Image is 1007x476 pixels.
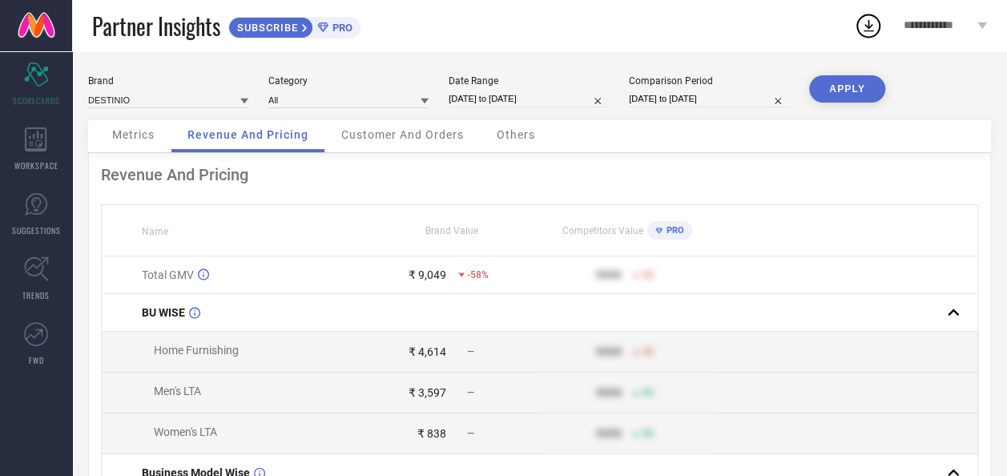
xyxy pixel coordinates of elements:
span: PRO [328,22,352,34]
span: Partner Insights [92,10,220,42]
span: — [467,346,474,357]
span: Revenue And Pricing [187,128,308,141]
span: FWD [29,354,44,366]
div: ₹ 838 [417,427,446,440]
span: 50 [642,346,653,357]
span: Competitors Value [562,225,643,236]
span: — [467,387,474,398]
span: TRENDS [22,289,50,301]
span: 50 [642,428,653,439]
span: Men's LTA [154,385,201,397]
a: SUBSCRIBEPRO [228,13,361,38]
span: Customer And Orders [341,128,464,141]
div: 9999 [595,427,621,440]
div: Revenue And Pricing [101,165,978,184]
div: 9999 [595,386,621,399]
span: — [467,428,474,439]
div: 9999 [595,268,621,281]
span: Home Furnishing [154,344,239,357]
div: Comparison Period [629,75,789,87]
span: -58% [467,269,489,280]
div: Brand [88,75,248,87]
div: ₹ 3,597 [409,386,446,399]
div: ₹ 4,614 [409,345,446,358]
div: ₹ 9,049 [409,268,446,281]
button: APPLY [809,75,885,103]
span: SUBSCRIBE [229,22,302,34]
div: 9999 [595,345,621,358]
div: Open download list [854,11,883,40]
span: 50 [642,269,653,280]
span: Women's LTA [154,426,217,438]
span: 50 [642,387,653,398]
span: Total GMV [142,268,194,281]
span: Brand Value [425,225,478,236]
div: Date Range [449,75,609,87]
span: WORKSPACE [14,159,58,171]
input: Select comparison period [629,91,789,107]
span: Name [142,226,168,237]
span: BU WISE [142,306,185,319]
span: SCORECARDS [13,95,60,107]
input: Select date range [449,91,609,107]
span: SUGGESTIONS [12,224,61,236]
span: Metrics [112,128,155,141]
div: Category [268,75,429,87]
span: PRO [663,225,684,236]
span: Others [497,128,535,141]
